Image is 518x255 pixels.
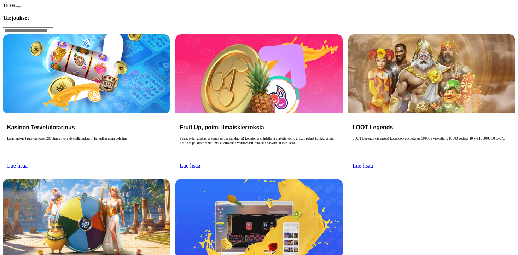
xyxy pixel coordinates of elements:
h3: LOOT Legends [353,124,511,131]
h3: Fruit Up, poimi ilmaiskierroksia [180,124,338,131]
p: Lisää makua Fruta-matkaasi 200 ilmaispyöräytyksellä mikserin herkullisimpiin peleihin. [7,136,165,159]
img: LOOT Legends [348,34,515,112]
input: Search [3,27,53,34]
span: 16:04 [3,2,16,8]
h3: Kasinon Tervetulotarjous [7,124,165,131]
p: LOOT Legends käynnissä! Lotsaloot‑jackpoteissa 50 000 € viikoittain. 10 000 voittaa, 10 vie 10 00... [353,136,511,159]
img: Fruit Up, poimi ilmaiskierroksia [175,34,342,112]
a: Lue lisää [353,163,373,169]
button: live-chat [16,6,21,8]
a: Lue lisää [7,163,28,169]
a: Lue lisää [180,163,200,169]
h3: Tarjoukset [3,15,515,21]
p: Pelaa, pidä hauskaa ja korjaa satona palkkioita! Loputonta viihdettä ja makeita voittoja. Kun pel... [180,136,338,159]
img: Kasinon Tervetulotarjous [3,34,170,112]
